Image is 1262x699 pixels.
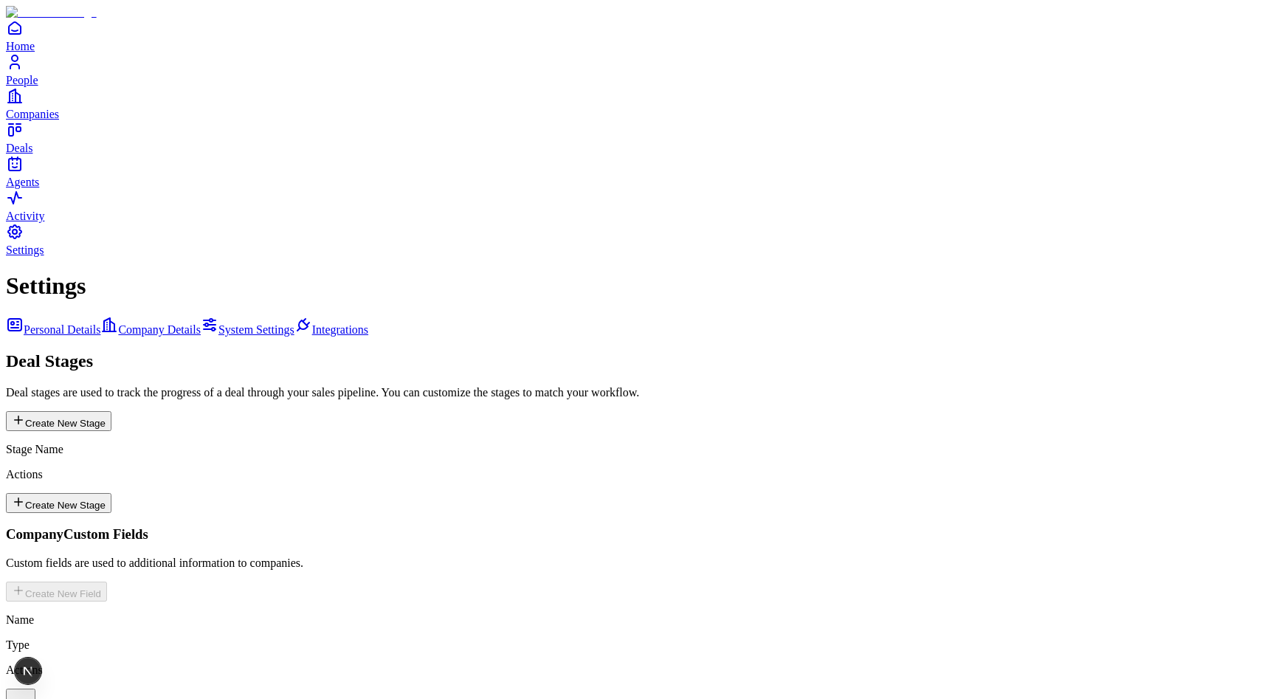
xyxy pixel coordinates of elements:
p: Custom fields are used to additional information to companies . [6,557,1256,570]
span: Agents [6,176,39,188]
img: Item Brain Logo [6,6,97,19]
h2: Deal Stages [6,351,1256,371]
p: Actions [6,664,1256,677]
a: Agents [6,155,1256,188]
span: People [6,74,38,86]
h3: Company Custom Fields [6,526,1256,543]
p: Name [6,613,1256,627]
p: Actions [6,468,1256,481]
span: Settings [6,244,44,256]
span: System Settings [218,323,294,336]
a: Deals [6,121,1256,154]
button: Create New Field [6,582,107,602]
button: Create New Stage [6,493,111,513]
span: Personal Details [24,323,100,336]
span: Companies [6,108,59,120]
a: Activity [6,189,1256,222]
a: Settings [6,223,1256,256]
span: Activity [6,210,44,222]
a: Company Details [100,323,201,336]
span: Company Details [118,323,201,336]
p: Type [6,638,1256,652]
p: Deal stages are used to track the progress of a deal through your sales pipeline. You can customi... [6,386,1256,399]
button: Create New Stage [6,411,111,431]
a: Companies [6,87,1256,120]
h1: Settings [6,272,1256,300]
p: Stage Name [6,443,1256,456]
span: Deals [6,142,32,154]
a: Home [6,19,1256,52]
span: Integrations [312,323,368,336]
a: Integrations [294,323,368,336]
span: Home [6,40,35,52]
a: Personal Details [6,323,100,336]
a: People [6,53,1256,86]
a: System Settings [201,323,294,336]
